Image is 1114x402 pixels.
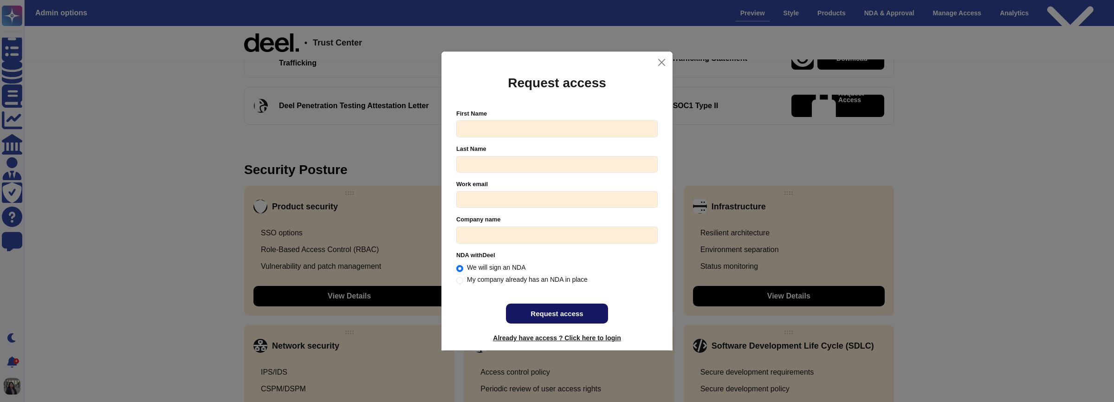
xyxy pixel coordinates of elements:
span: Already have access ? Click here to login [493,334,621,342]
label: First Name [456,111,658,117]
label: NDA with Deel [456,253,658,259]
button: Close [654,55,669,70]
label: Work email [456,182,658,188]
label: We will sign an NDA [467,262,526,273]
label: My company already has an NDA in place [467,274,588,285]
label: Last Name [456,146,658,152]
label: Company name [456,217,658,223]
button: Request access [506,304,608,324]
div: Request access [508,73,606,93]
